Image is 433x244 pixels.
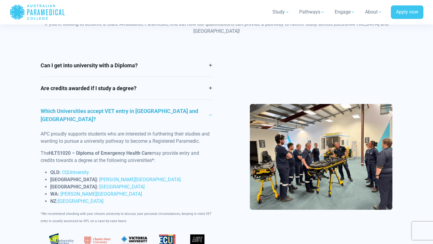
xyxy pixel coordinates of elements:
[41,77,213,99] a: Are credits awarded if I study a degree?
[41,100,213,130] a: Which Universities accept VET entry in [GEOGRAPHIC_DATA] and [GEOGRAPHIC_DATA]?
[50,191,59,197] strong: WA:
[58,198,103,204] a: [GEOGRAPHIC_DATA]
[50,169,61,175] strong: QLD:
[41,54,213,77] a: Can I get into university with a Diploma?
[361,4,386,20] a: About
[41,150,213,164] p: The may provide entry and credits towards a degree at the following universities*:
[41,212,211,223] span: *We recommend checking with your chosen university to discuss your personal circumstances, keepin...
[269,4,293,20] a: Study
[50,184,98,190] strong: [GEOGRAPHIC_DATA]:
[41,20,392,35] p: If you’re looking to become a State Ambulance Paramedic, find out how our qualifications can prov...
[296,4,329,20] a: Pathways
[391,5,423,19] a: Apply now
[50,177,98,182] strong: [GEOGRAPHIC_DATA]:
[99,177,181,182] a: [PERSON_NAME][GEOGRAPHIC_DATA]
[10,2,65,22] a: Australian Paramedical College
[331,4,359,20] a: Engage
[41,130,213,145] p: APC proudly supports students who are interested in furthering their studies and wanting to pursu...
[62,169,89,175] a: CQUniversity
[60,191,142,197] a: [PERSON_NAME][GEOGRAPHIC_DATA]
[50,198,58,204] strong: NZ:
[49,150,152,156] strong: HLT51020 – Diploma of Emergency Health Care
[99,184,145,190] a: [GEOGRAPHIC_DATA]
